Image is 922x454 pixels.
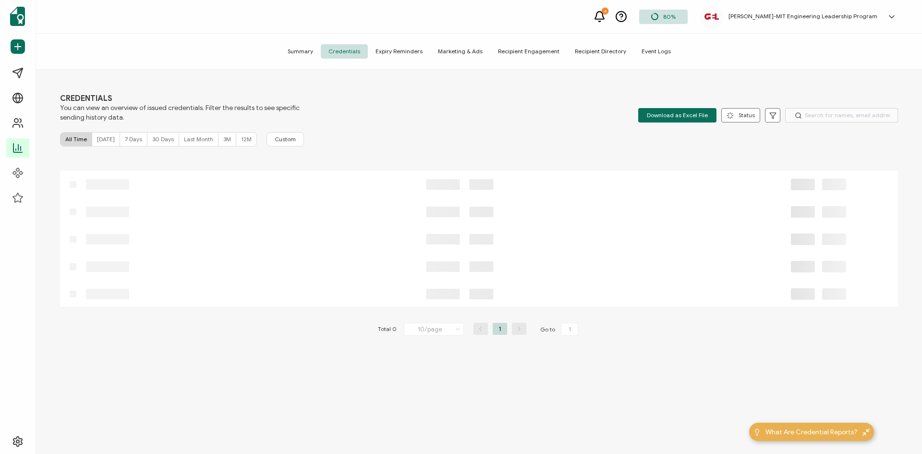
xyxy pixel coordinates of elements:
[862,429,870,436] img: minimize-icon.svg
[663,13,676,20] span: 80%
[721,108,760,123] button: Status
[404,323,464,336] input: Select
[493,323,507,335] li: 1
[602,8,608,14] div: 4
[60,103,300,123] span: You can view an overview of issued credentials. Filter the results to see specific sending histor...
[728,13,877,20] h5: [PERSON_NAME]-MIT Engineering Leadership Program
[634,44,679,59] span: Event Logs
[874,408,922,454] iframe: Chat Widget
[321,44,368,59] span: Credentials
[125,135,142,143] span: 7 Days
[647,108,708,123] span: Download as Excel File
[60,94,300,103] span: CREDENTIALS
[490,44,567,59] span: Recipient Engagement
[378,323,397,336] span: Total 0
[152,135,174,143] span: 30 Days
[10,7,25,26] img: sertifier-logomark-colored.svg
[785,108,898,123] input: Search for names, email addresses, and IDs
[267,132,304,147] button: Custom
[704,13,719,20] img: 1932ce64-77af-42d9-bdb5-e9a928dffb02.jpeg
[280,44,321,59] span: Summary
[540,323,580,336] span: Go to
[430,44,490,59] span: Marketing & Ads
[765,427,858,437] span: What Are Credential Reports?
[97,135,115,143] span: [DATE]
[638,108,716,123] button: Download as Excel File
[275,135,296,143] span: Custom
[567,44,634,59] span: Recipient Directory
[223,135,231,143] span: 3M
[368,44,430,59] span: Expiry Reminders
[184,135,213,143] span: Last Month
[241,135,252,143] span: 12M
[65,135,87,143] span: All Time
